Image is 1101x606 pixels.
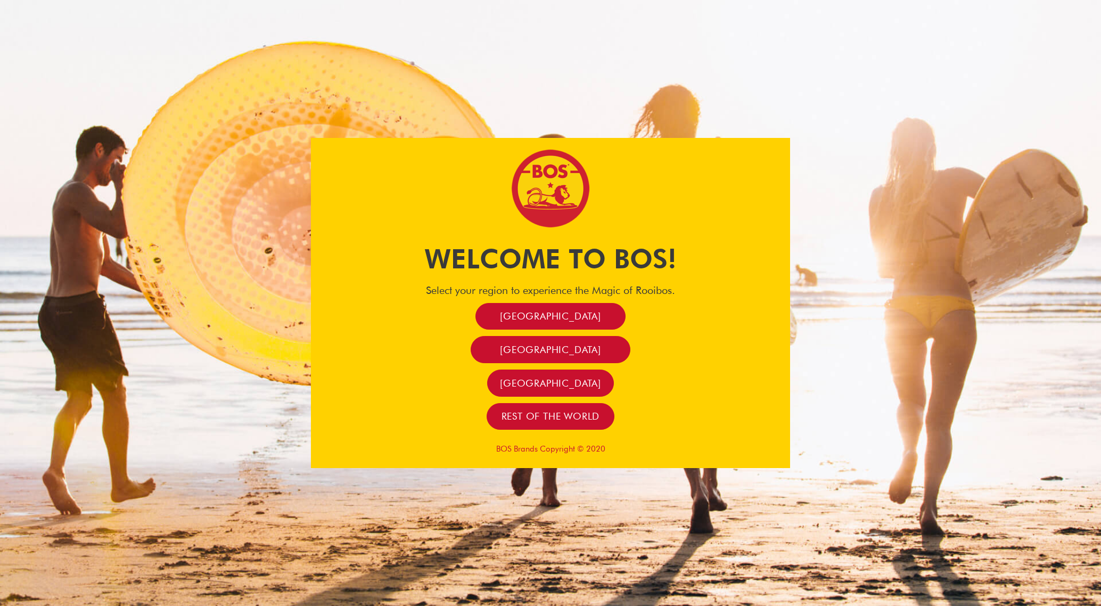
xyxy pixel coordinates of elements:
[500,343,601,356] span: [GEOGRAPHIC_DATA]
[502,410,600,422] span: Rest of the world
[311,444,790,454] p: BOS Brands Copyright © 2020
[500,310,601,322] span: [GEOGRAPHIC_DATA]
[511,149,590,228] img: Bos Brands
[487,370,614,397] a: [GEOGRAPHIC_DATA]
[500,377,601,389] span: [GEOGRAPHIC_DATA]
[311,284,790,297] h4: Select your region to experience the Magic of Rooibos.
[311,240,790,277] h1: Welcome to BOS!
[471,336,630,363] a: [GEOGRAPHIC_DATA]
[475,303,626,330] a: [GEOGRAPHIC_DATA]
[487,403,615,430] a: Rest of the world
